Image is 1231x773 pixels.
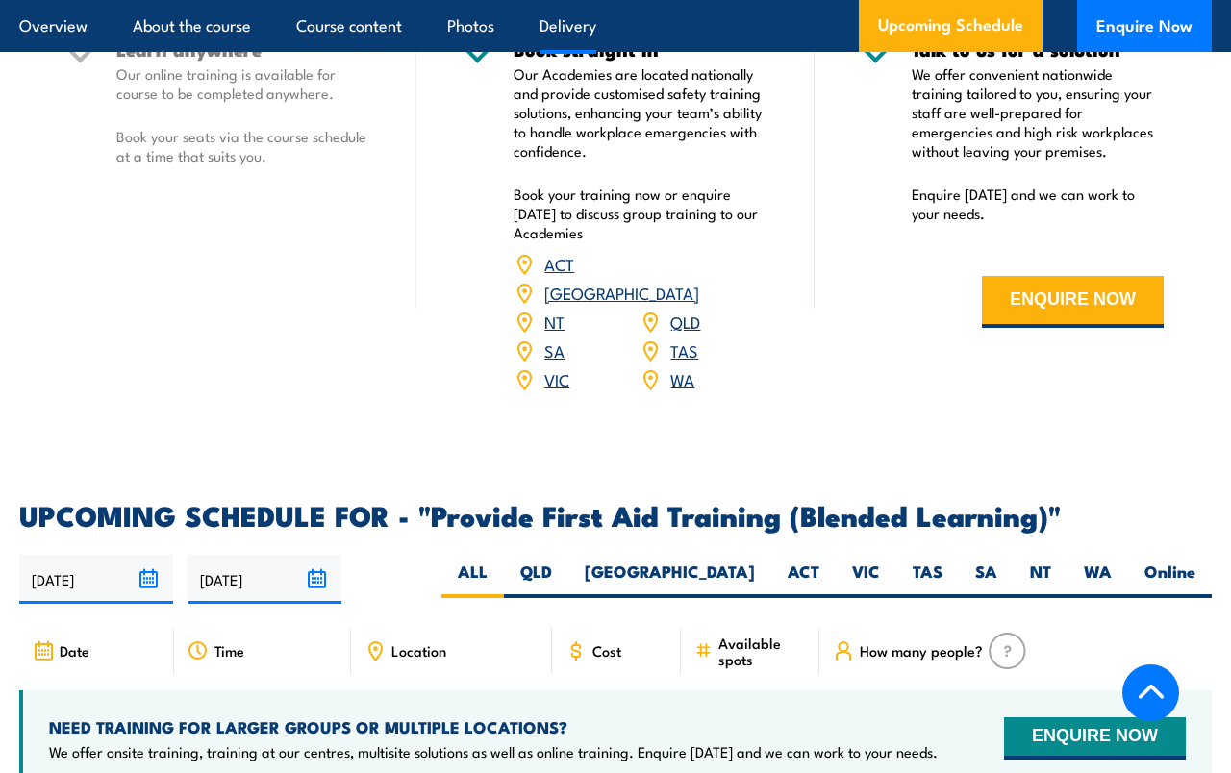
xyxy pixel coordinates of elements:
label: ALL [441,561,504,598]
label: NT [1014,561,1068,598]
a: [GEOGRAPHIC_DATA] [544,281,699,304]
p: We offer onsite training, training at our centres, multisite solutions as well as online training... [49,742,938,761]
a: WA [670,367,694,390]
label: TAS [896,561,959,598]
label: QLD [504,561,568,598]
a: QLD [670,310,700,333]
span: Location [391,642,446,659]
input: To date [188,555,341,604]
h5: Book straight in [514,40,766,59]
a: TAS [670,338,698,362]
a: NT [544,310,565,333]
p: Our online training is available for course to be completed anywhere. [116,64,368,103]
a: ACT [544,252,574,275]
label: [GEOGRAPHIC_DATA] [568,561,771,598]
p: We offer convenient nationwide training tailored to you, ensuring your staff are well-prepared fo... [912,64,1164,161]
h5: Talk to us for a solution [912,40,1164,59]
h2: UPCOMING SCHEDULE FOR - "Provide First Aid Training (Blended Learning)" [19,502,1212,527]
span: Time [214,642,244,659]
label: VIC [836,561,896,598]
a: SA [544,338,565,362]
span: How many people? [860,642,983,659]
span: Date [60,642,89,659]
button: ENQUIRE NOW [1004,717,1186,760]
p: Enquire [DATE] and we can work to your needs. [912,185,1164,223]
p: Book your training now or enquire [DATE] to discuss group training to our Academies [514,185,766,242]
label: Online [1128,561,1212,598]
p: Book your seats via the course schedule at a time that suits you. [116,127,368,165]
span: Cost [592,642,621,659]
h4: NEED TRAINING FOR LARGER GROUPS OR MULTIPLE LOCATIONS? [49,716,938,737]
label: SA [959,561,1014,598]
label: WA [1068,561,1128,598]
button: ENQUIRE NOW [982,276,1164,328]
h5: Learn anywhere [116,40,368,59]
span: Available spots [718,635,806,667]
a: VIC [544,367,569,390]
p: Our Academies are located nationally and provide customised safety training solutions, enhancing ... [514,64,766,161]
input: From date [19,555,173,604]
label: ACT [771,561,836,598]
